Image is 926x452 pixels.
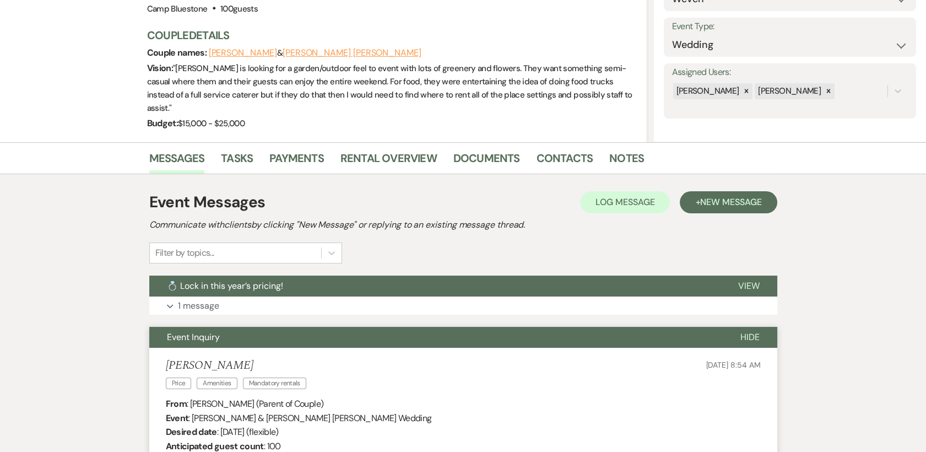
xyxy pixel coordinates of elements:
[167,280,283,292] span: 💍 Lock in this year’s pricing!
[149,191,266,214] h1: Event Messages
[673,83,741,99] div: [PERSON_NAME]
[755,83,822,99] div: [PERSON_NAME]
[283,49,421,57] button: [PERSON_NAME] [PERSON_NAME]
[680,191,777,213] button: +New Message
[147,3,208,14] span: Camp Bluestone
[147,62,174,74] span: Vision:
[147,117,178,129] span: Budget:
[149,297,777,315] button: 1 message
[166,398,187,410] b: From
[147,28,637,43] h3: Couple Details
[537,149,593,174] a: Contacts
[178,299,219,313] p: 1 message
[740,331,760,343] span: Hide
[178,118,245,129] span: $15,000 - $25,000
[738,280,760,292] span: View
[672,19,908,35] label: Event Type:
[166,412,189,424] b: Event
[609,149,644,174] a: Notes
[269,149,324,174] a: Payments
[209,49,277,57] button: [PERSON_NAME]
[149,327,723,348] button: Event Inquiry
[700,196,761,208] span: New Message
[243,378,306,389] span: Mandatory rentals
[221,149,253,174] a: Tasks
[340,149,437,174] a: Rental Overview
[149,218,777,232] h2: Communicate with clients by clicking "New Message" or replying to an existing message thread.
[721,276,777,297] button: View
[149,149,205,174] a: Messages
[706,360,760,370] span: [DATE] 8:54 AM
[147,63,632,114] span: " [PERSON_NAME] is looking for a garden/outdoor feel to event with lots of greenery and flowers. ...
[149,276,721,297] button: 💍 Lock in this year’s pricing!
[723,327,777,348] button: Hide
[166,378,192,389] span: Price
[166,426,217,438] b: Desired date
[220,3,258,14] span: 100 guests
[155,246,214,260] div: Filter by topics...
[580,191,670,213] button: Log Message
[166,440,264,452] b: Anticipated guest count
[672,64,908,80] label: Assigned Users:
[209,47,421,58] span: &
[147,47,209,58] span: Couple names:
[595,196,654,208] span: Log Message
[167,331,220,343] span: Event Inquiry
[166,359,312,373] h5: [PERSON_NAME]
[197,378,237,389] span: Amenities
[453,149,520,174] a: Documents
